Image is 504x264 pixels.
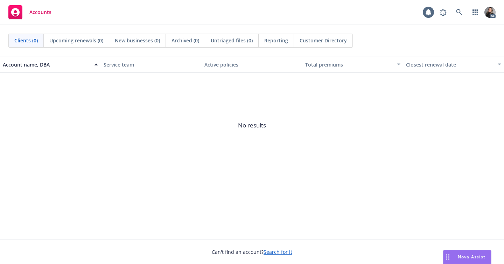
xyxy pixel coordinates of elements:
[6,2,54,22] a: Accounts
[49,37,103,44] span: Upcoming renewals (0)
[29,9,51,15] span: Accounts
[302,56,403,73] button: Total premiums
[202,56,302,73] button: Active policies
[3,61,90,68] div: Account name, DBA
[14,37,38,44] span: Clients (0)
[264,37,288,44] span: Reporting
[305,61,393,68] div: Total premiums
[211,37,253,44] span: Untriaged files (0)
[443,250,452,264] div: Drag to move
[406,61,493,68] div: Closest renewal date
[115,37,160,44] span: New businesses (0)
[212,248,292,256] span: Can't find an account?
[468,5,482,19] a: Switch app
[484,7,496,18] img: photo
[300,37,347,44] span: Customer Directory
[264,249,292,255] a: Search for it
[452,5,466,19] a: Search
[104,61,199,68] div: Service team
[101,56,202,73] button: Service team
[171,37,199,44] span: Archived (0)
[458,254,485,260] span: Nova Assist
[443,250,491,264] button: Nova Assist
[204,61,300,68] div: Active policies
[403,56,504,73] button: Closest renewal date
[436,5,450,19] a: Report a Bug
